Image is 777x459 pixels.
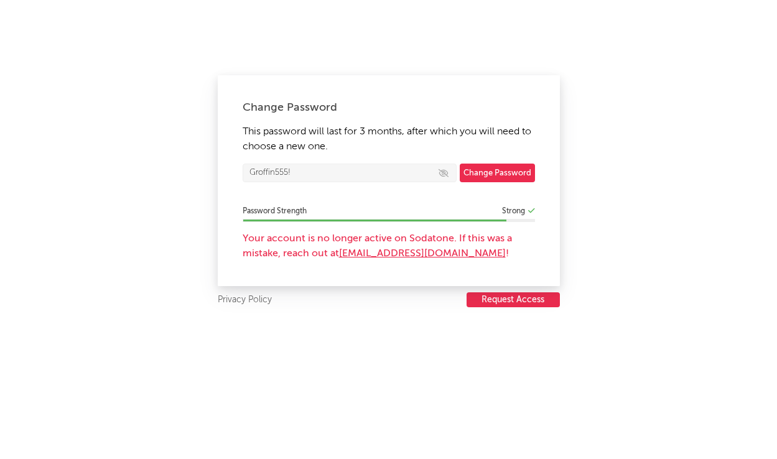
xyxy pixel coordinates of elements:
div: Your account is no longer active on Sodatone. If this was a mistake, reach out at ! [243,231,535,261]
a: Privacy Policy [218,292,272,308]
div: Change Password [243,100,535,115]
button: Request Access [467,292,560,307]
a: [EMAIL_ADDRESS][DOMAIN_NAME] [339,249,506,259]
a: Request Access [467,292,560,308]
div: Password Strength [243,204,535,219]
input: New password [243,164,457,182]
div: Strong [502,204,525,219]
div: This password will last for 3 months, after which you will need to choose a new one. [218,75,560,286]
button: Change Password [460,164,535,182]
